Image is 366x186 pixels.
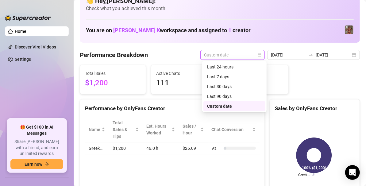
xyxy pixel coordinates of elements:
[204,50,261,60] span: Custom date
[258,53,261,57] span: calendar
[15,45,56,49] a: Discover Viral Videos
[211,145,221,152] span: 9 %
[80,51,148,59] h4: Performance Breakdown
[208,117,260,142] th: Chat Conversion
[299,173,310,177] text: Greek…
[203,62,265,72] div: Last 24 hours
[109,142,143,154] td: $1,200
[207,64,262,70] div: Last 24 hours
[45,162,49,166] span: arrow-right
[183,123,199,136] span: Sales / Hour
[308,52,313,57] span: swap-right
[10,159,63,169] button: Earn nowarrow-right
[203,82,265,91] div: Last 30 days
[85,104,260,113] div: Performance by OnlyFans Creator
[345,25,353,34] img: Greek
[89,126,100,133] span: Name
[156,70,212,77] span: Active Chats
[211,126,251,133] span: Chat Conversion
[5,15,51,21] img: logo-BBDzfeDw.svg
[109,117,143,142] th: Total Sales & Tips
[203,101,265,111] div: Custom date
[179,142,208,154] td: $26.09
[15,57,31,62] a: Settings
[316,52,351,58] input: End date
[25,162,42,167] span: Earn now
[203,72,265,82] div: Last 7 days
[146,123,170,136] div: Est. Hours Worked
[179,117,208,142] th: Sales / Hour
[207,103,262,110] div: Custom date
[85,70,141,77] span: Total Sales
[207,73,262,80] div: Last 7 days
[271,52,306,58] input: Start date
[207,93,262,100] div: Last 90 days
[85,142,109,154] td: Greek…
[345,165,360,180] div: Open Intercom Messenger
[85,117,109,142] th: Name
[113,119,134,140] span: Total Sales & Tips
[156,77,212,89] span: 111
[10,124,63,136] span: 🎁 Get $100 in AI Messages
[275,104,355,113] div: Sales by OnlyFans Creator
[113,27,160,33] span: [PERSON_NAME] K
[86,5,354,12] span: Check what you achieved this month
[15,29,26,34] a: Home
[207,83,262,90] div: Last 30 days
[10,139,63,157] span: Share [PERSON_NAME] with a friend, and earn unlimited rewards
[228,27,231,33] span: 1
[85,77,141,89] span: $1,200
[86,27,251,34] h1: You are on workspace and assigned to creator
[308,52,313,57] span: to
[203,91,265,101] div: Last 90 days
[143,142,179,154] td: 46.0 h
